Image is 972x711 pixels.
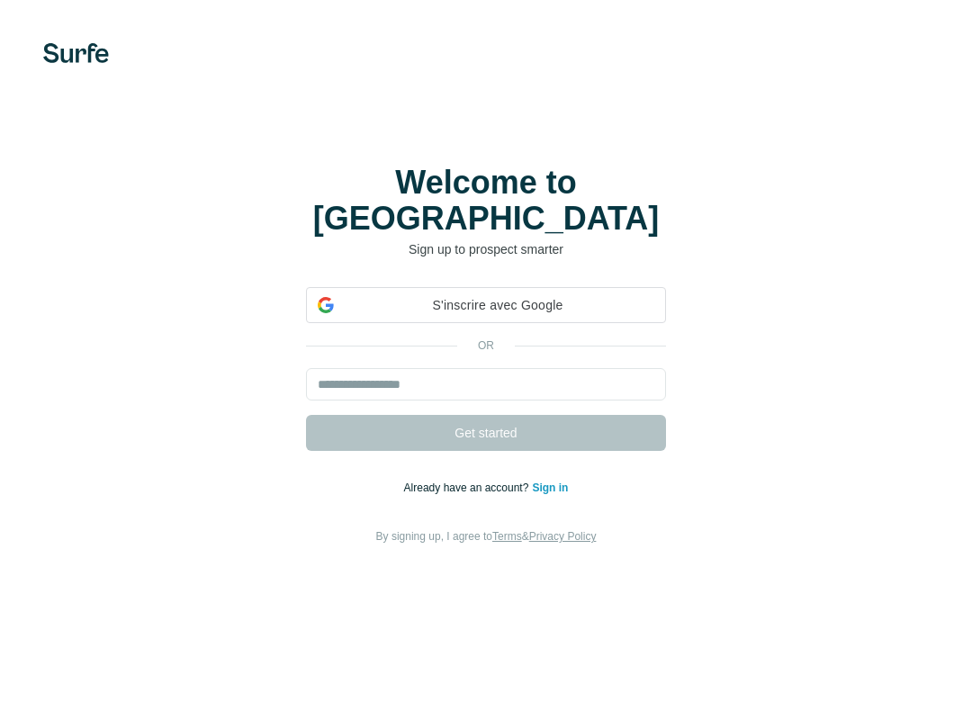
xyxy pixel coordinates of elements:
span: By signing up, I agree to & [376,530,597,543]
a: Terms [492,530,522,543]
a: Sign in [532,481,568,494]
a: Privacy Policy [529,530,597,543]
div: S'inscrire avec Google [306,287,666,323]
span: S'inscrire avec Google [341,296,654,315]
div: Se connecter avec Google. S'ouvre dans un nouvel onglet. [306,321,666,361]
p: Sign up to prospect smarter [306,240,666,258]
img: Surfe's logo [43,43,109,63]
h1: Welcome to [GEOGRAPHIC_DATA] [306,165,666,237]
span: Already have an account? [404,481,533,494]
iframe: Boîte de dialogue "Se connecter avec Google" [602,18,954,342]
iframe: Bouton "Se connecter avec Google" [297,321,675,361]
